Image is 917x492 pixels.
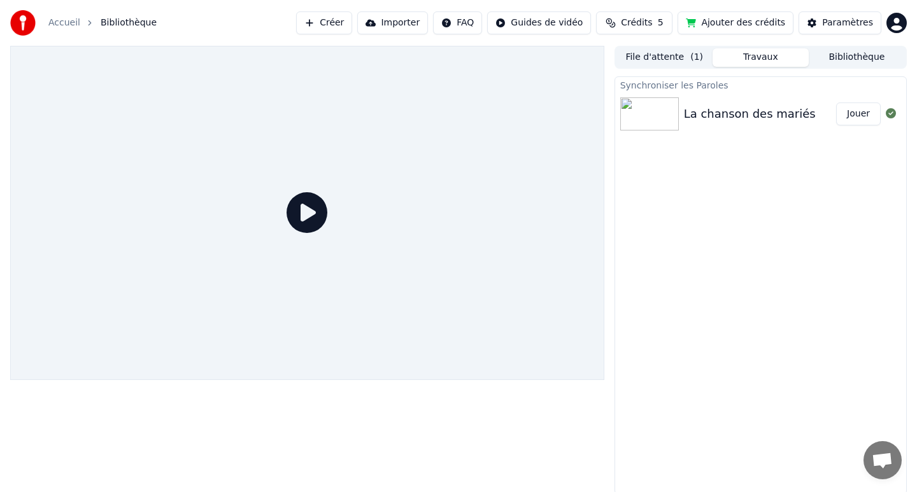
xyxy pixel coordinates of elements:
[678,11,793,34] button: Ajouter des crédits
[684,105,816,123] div: La chanson des mariés
[809,48,905,67] button: Bibliothèque
[296,11,352,34] button: Créer
[48,17,157,29] nav: breadcrumb
[621,17,652,29] span: Crédits
[615,77,906,92] div: Synchroniser les Paroles
[433,11,482,34] button: FAQ
[616,48,713,67] button: File d'attente
[658,17,664,29] span: 5
[487,11,591,34] button: Guides de vidéo
[713,48,809,67] button: Travaux
[101,17,157,29] span: Bibliothèque
[596,11,672,34] button: Crédits5
[864,441,902,479] a: Ouvrir le chat
[799,11,881,34] button: Paramètres
[822,17,873,29] div: Paramètres
[690,51,703,64] span: ( 1 )
[10,10,36,36] img: youka
[48,17,80,29] a: Accueil
[357,11,428,34] button: Importer
[836,102,881,125] button: Jouer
